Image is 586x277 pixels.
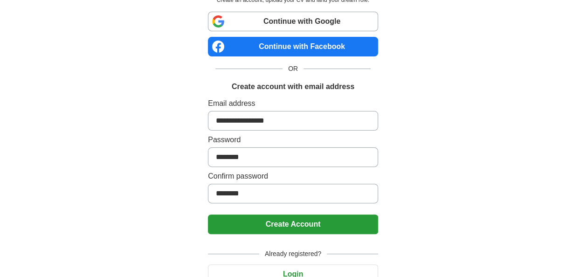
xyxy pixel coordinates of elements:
[259,249,327,259] span: Already registered?
[208,37,378,56] a: Continue with Facebook
[283,64,303,74] span: OR
[208,215,378,234] button: Create Account
[208,171,378,182] label: Confirm password
[208,134,378,145] label: Password
[208,12,378,31] a: Continue with Google
[232,81,354,92] h1: Create account with email address
[208,98,378,109] label: Email address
